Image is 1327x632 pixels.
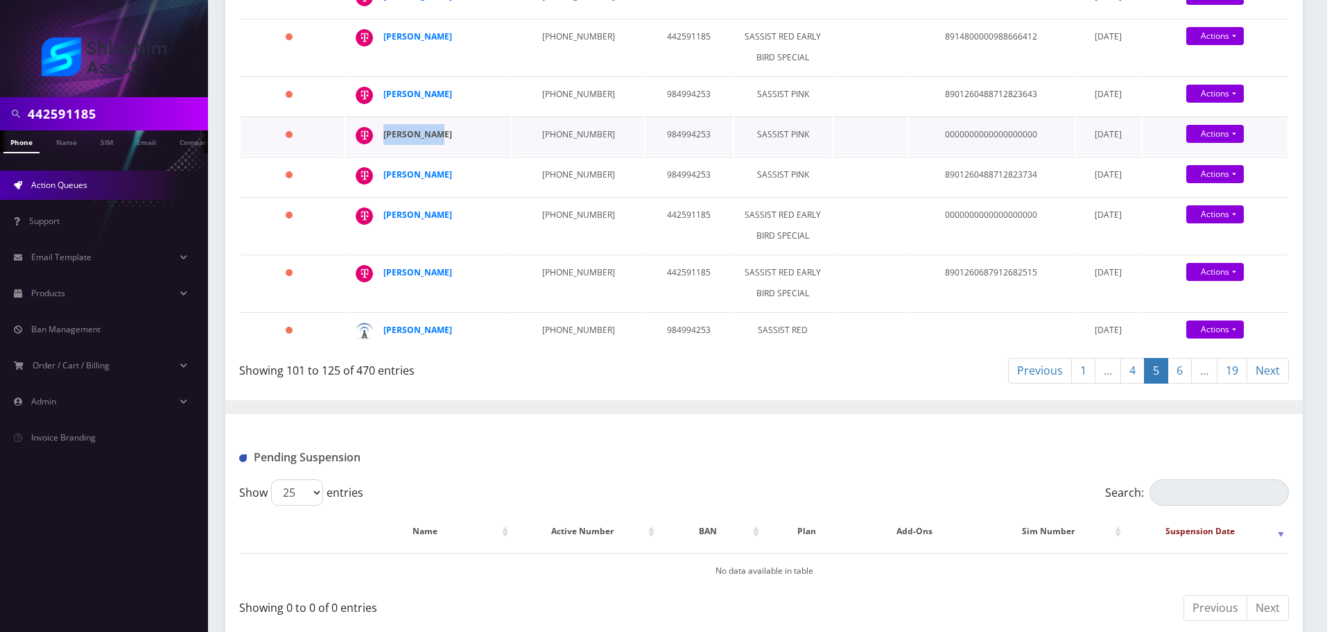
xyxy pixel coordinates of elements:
[512,157,644,196] td: [PHONE_NUMBER]
[645,197,733,253] td: 442591185
[1186,263,1244,281] a: Actions
[512,117,644,155] td: [PHONE_NUMBER]
[239,479,363,506] label: Show entries
[908,117,1075,155] td: 0000000000000000000
[645,117,733,155] td: 984994253
[173,130,219,152] a: Company
[1095,358,1121,384] a: …
[908,157,1075,196] td: 8901260488712823734
[383,169,452,180] a: [PERSON_NAME]
[383,31,452,42] a: [PERSON_NAME]
[645,157,733,196] td: 984994253
[512,76,644,115] td: [PHONE_NUMBER]
[1095,88,1122,100] span: [DATE]
[908,19,1075,75] td: 8914800000988666412
[734,19,832,75] td: SASSIST RED EARLY BIRD SPECIAL
[31,323,101,335] span: Ban Management
[31,395,56,407] span: Admin
[29,215,60,227] span: Support
[383,88,452,100] a: [PERSON_NAME]
[1186,27,1244,45] a: Actions
[1095,324,1122,336] span: [DATE]
[512,312,644,351] td: [PHONE_NUMBER]
[645,19,733,75] td: 442591185
[645,76,733,115] td: 984994253
[239,357,754,379] div: Showing 101 to 125 of 470 entries
[512,197,644,253] td: [PHONE_NUMBER]
[1095,266,1122,278] span: [DATE]
[645,312,733,351] td: 984994253
[1120,358,1145,384] a: 4
[659,511,763,552] th: BAN: activate to sort column ascending
[512,255,644,311] td: [PHONE_NUMBER]
[241,553,1287,588] td: No data available in table
[645,255,733,311] td: 442591185
[1186,85,1244,103] a: Actions
[851,511,978,552] th: Add-Ons
[346,511,512,552] th: Name: activate to sort column ascending
[513,511,658,552] th: Active Number: activate to sort column ascending
[31,432,96,443] span: Invoice Branding
[1186,321,1244,339] a: Actions
[512,19,644,75] td: [PHONE_NUMBER]
[383,266,452,278] a: [PERSON_NAME]
[383,209,452,221] a: [PERSON_NAME]
[1183,595,1247,621] a: Previous
[734,117,832,155] td: SASSIST PINK
[1247,358,1289,384] a: Next
[734,157,832,196] td: SASSIST PINK
[908,76,1075,115] td: 8901260488712823643
[1105,479,1289,506] label: Search:
[1191,358,1217,384] a: …
[239,594,754,616] div: Showing 0 to 0 of 0 entries
[383,128,452,140] a: [PERSON_NAME]
[1095,209,1122,221] span: [DATE]
[1126,511,1287,552] th: Suspension Date: activate to sort column ascending
[3,130,40,153] a: Phone
[1008,358,1072,384] a: Previous
[734,312,832,351] td: SASSIST RED
[1071,358,1095,384] a: 1
[1186,205,1244,223] a: Actions
[734,197,832,253] td: SASSIST RED EARLY BIRD SPECIAL
[1247,595,1289,621] a: Next
[31,251,92,263] span: Email Template
[908,255,1075,311] td: 8901260687912682515
[33,359,110,371] span: Order / Cart / Billing
[764,511,849,552] th: Plan
[239,454,247,462] img: Pending Suspension
[94,130,120,152] a: SIM
[1095,128,1122,140] span: [DATE]
[1168,358,1192,384] a: 6
[271,479,323,506] select: Showentries
[49,130,84,152] a: Name
[31,287,65,299] span: Products
[1095,169,1122,180] span: [DATE]
[734,255,832,311] td: SASSIST RED EARLY BIRD SPECIAL
[1186,125,1244,143] a: Actions
[1186,165,1244,183] a: Actions
[383,324,452,336] a: [PERSON_NAME]
[734,76,832,115] td: SASSIST PINK
[130,130,163,152] a: Email
[980,511,1125,552] th: Sim Number: activate to sort column ascending
[239,451,575,464] h1: Pending Suspension
[1217,358,1247,384] a: 19
[1095,31,1122,42] span: [DATE]
[1144,358,1168,384] a: 5
[908,197,1075,253] td: 0000000000000000000
[31,179,87,191] span: Action Queues
[1150,479,1289,506] input: Search:
[42,37,166,76] img: Shluchim Assist
[28,101,205,127] input: Search in Company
